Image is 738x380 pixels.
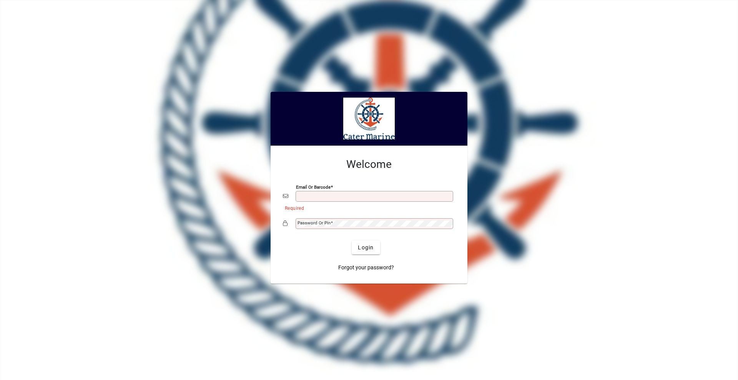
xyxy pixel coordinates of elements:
[358,244,374,252] span: Login
[338,264,394,272] span: Forgot your password?
[296,184,331,190] mat-label: Email or Barcode
[283,158,455,171] h2: Welcome
[285,204,449,212] mat-error: Required
[335,261,397,274] a: Forgot your password?
[352,241,380,254] button: Login
[298,220,331,226] mat-label: Password or Pin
